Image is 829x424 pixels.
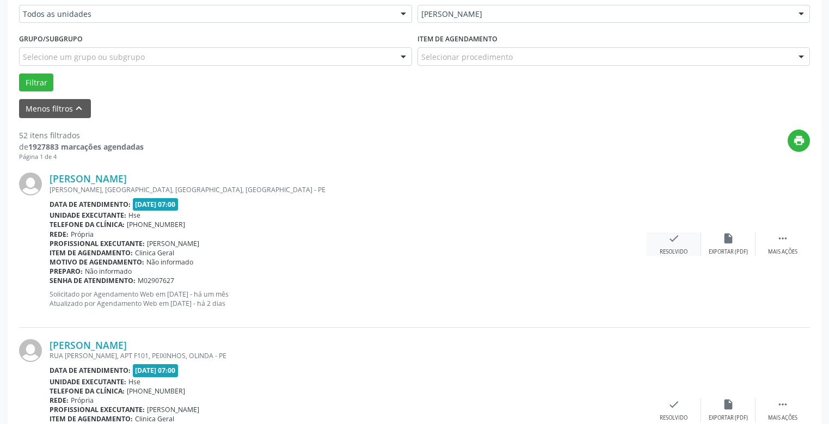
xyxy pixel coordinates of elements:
[50,339,127,351] a: [PERSON_NAME]
[73,102,85,114] i: keyboard_arrow_up
[19,30,83,47] label: Grupo/Subgrupo
[722,232,734,244] i: insert_drive_file
[147,405,199,414] span: [PERSON_NAME]
[135,248,174,257] span: Clinica Geral
[19,130,144,141] div: 52 itens filtrados
[23,51,145,63] span: Selecione um grupo ou subgrupo
[19,173,42,195] img: img
[722,398,734,410] i: insert_drive_file
[50,248,133,257] b: Item de agendamento:
[147,239,199,248] span: [PERSON_NAME]
[19,141,144,152] div: de
[133,364,179,377] span: [DATE] 07:00
[28,142,144,152] strong: 1927883 marcações agendadas
[71,230,94,239] span: Própria
[660,414,687,422] div: Resolvido
[709,248,748,256] div: Exportar (PDF)
[50,396,69,405] b: Rede:
[50,366,131,375] b: Data de atendimento:
[777,232,789,244] i: 
[50,405,145,414] b: Profissional executante:
[19,73,53,92] button: Filtrar
[793,134,805,146] i: print
[50,239,145,248] b: Profissional executante:
[50,211,126,220] b: Unidade executante:
[19,99,91,118] button: Menos filtroskeyboard_arrow_up
[133,198,179,211] span: [DATE] 07:00
[668,232,680,244] i: check
[421,51,513,63] span: Selecionar procedimento
[50,185,647,194] div: [PERSON_NAME], [GEOGRAPHIC_DATA], [GEOGRAPHIC_DATA], [GEOGRAPHIC_DATA] - PE
[50,230,69,239] b: Rede:
[417,30,498,47] label: Item de agendamento
[50,257,144,267] b: Motivo de agendamento:
[50,173,127,185] a: [PERSON_NAME]
[23,9,390,20] span: Todos as unidades
[768,248,797,256] div: Mais ações
[138,276,174,285] span: M02907627
[71,396,94,405] span: Própria
[768,414,797,422] div: Mais ações
[50,220,125,229] b: Telefone da clínica:
[788,130,810,152] button: print
[19,152,144,162] div: Página 1 de 4
[50,290,647,308] p: Solicitado por Agendamento Web em [DATE] - há um mês Atualizado por Agendamento Web em [DATE] - h...
[421,9,788,20] span: [PERSON_NAME]
[128,377,140,386] span: Hse
[709,414,748,422] div: Exportar (PDF)
[50,200,131,209] b: Data de atendimento:
[50,351,647,360] div: RUA [PERSON_NAME], APT F101, PEIXINHOS, OLINDA - PE
[668,398,680,410] i: check
[128,211,140,220] span: Hse
[50,267,83,276] b: Preparo:
[660,248,687,256] div: Resolvido
[50,386,125,396] b: Telefone da clínica:
[146,257,193,267] span: Não informado
[127,220,185,229] span: [PHONE_NUMBER]
[127,386,185,396] span: [PHONE_NUMBER]
[135,414,174,423] span: Clinica Geral
[777,398,789,410] i: 
[50,377,126,386] b: Unidade executante:
[85,267,132,276] span: Não informado
[50,276,136,285] b: Senha de atendimento:
[50,414,133,423] b: Item de agendamento:
[19,339,42,362] img: img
